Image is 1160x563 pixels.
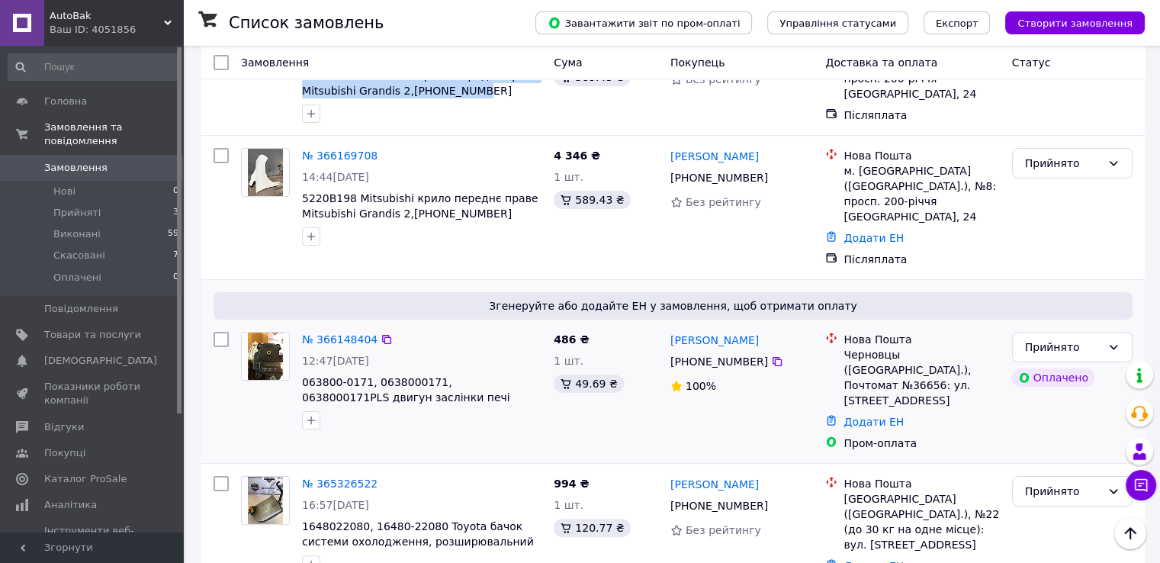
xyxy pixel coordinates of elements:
[843,148,999,163] div: Нова Пошта
[767,11,908,34] button: Управління статусами
[50,9,164,23] span: AutoBak
[302,150,378,162] a: № 366169708
[248,333,284,380] img: Фото товару
[44,420,84,434] span: Відгуки
[302,171,369,183] span: 14:44[DATE]
[1012,368,1094,387] div: Оплачено
[1005,11,1145,34] button: Створити замовлення
[1017,18,1133,29] span: Створити замовлення
[1114,517,1146,549] button: Наверх
[843,163,999,224] div: м. [GEOGRAPHIC_DATA] ([GEOGRAPHIC_DATA].), №8: просп. 200-річчя [GEOGRAPHIC_DATA], 24
[302,499,369,511] span: 16:57[DATE]
[173,271,178,285] span: 0
[173,206,178,220] span: 3
[248,149,284,196] img: Фото товару
[302,355,369,367] span: 12:47[DATE]
[554,499,583,511] span: 1 шт.
[53,185,76,198] span: Нові
[302,69,538,112] a: 5220B198 Mitsubishi крило переднє праве Mitsubishi Grandis 2,[PHONE_NUMBER][DATE][DATE]
[843,476,999,491] div: Нова Пошта
[670,56,725,69] span: Покупець
[825,56,937,69] span: Доставка та оплата
[843,232,904,244] a: Додати ЕН
[8,53,180,81] input: Пошук
[302,520,534,563] a: 1648022080, 16480-22080 Toyota бачок системи охолодження, розширювальний Toyota Corolla 1.6 ([DAT...
[241,148,290,197] a: Фото товару
[843,436,999,451] div: Пром-оплата
[843,108,999,123] div: Післяплата
[686,380,716,392] span: 100%
[843,347,999,408] div: Черновцы ([GEOGRAPHIC_DATA].), Почтомат №36656: ул. [STREET_ADDRESS]
[667,351,771,372] div: [PHONE_NUMBER]
[670,333,759,348] a: [PERSON_NAME]
[554,375,623,393] div: 49.69 ₴
[44,472,127,486] span: Каталог ProSale
[302,376,510,419] a: 063800-0171, 0638000171, 0638000171PLS двигун заслінки печі Toyota Corolla 1.6 ([DATE]-[DATE])
[44,121,183,148] span: Замовлення та повідомлення
[44,380,141,407] span: Показники роботи компанії
[686,196,761,208] span: Без рейтингу
[44,95,87,108] span: Головна
[173,185,178,198] span: 0
[670,477,759,492] a: [PERSON_NAME]
[843,416,904,428] a: Додати ЕН
[554,171,583,183] span: 1 шт.
[936,18,978,29] span: Експорт
[686,524,761,536] span: Без рейтингу
[667,495,771,516] div: [PHONE_NUMBER]
[173,249,178,262] span: 7
[1025,483,1101,500] div: Прийнято
[44,354,157,368] span: [DEMOGRAPHIC_DATA]
[44,446,85,460] span: Покупці
[779,18,896,29] span: Управління статусами
[843,332,999,347] div: Нова Пошта
[50,23,183,37] div: Ваш ID: 4051856
[44,161,108,175] span: Замовлення
[44,498,97,512] span: Аналітика
[554,478,589,490] span: 994 ₴
[44,302,118,316] span: Повідомлення
[229,14,384,32] h1: Список замовлень
[1025,339,1101,355] div: Прийнято
[44,328,141,342] span: Товари та послуги
[168,227,178,241] span: 59
[302,478,378,490] a: № 365326522
[554,519,630,537] div: 120.77 ₴
[248,477,284,524] img: Фото товару
[44,524,141,552] span: Інструменти веб-майстра та SEO
[1012,56,1051,69] span: Статус
[302,333,378,346] a: № 366148404
[686,73,761,85] span: Без рейтингу
[220,298,1126,314] span: Згенеруйте або додайте ЕН у замовлення, щоб отримати оплату
[924,11,991,34] button: Експорт
[1025,155,1101,172] div: Прийнято
[241,476,290,525] a: Фото товару
[554,355,583,367] span: 1 шт.
[302,192,538,235] a: 5220B198 Mitsubishi крило переднє праве Mitsubishi Grandis 2,[PHONE_NUMBER][DATE][DATE]
[670,149,759,164] a: [PERSON_NAME]
[1126,470,1156,500] button: Чат з покупцем
[535,11,752,34] button: Завантажити звіт по пром-оплаті
[554,333,589,346] span: 486 ₴
[53,249,105,262] span: Скасовані
[53,227,101,241] span: Виконані
[548,16,740,30] span: Завантажити звіт по пром-оплаті
[554,191,630,209] div: 589.43 ₴
[843,491,999,552] div: [GEOGRAPHIC_DATA] ([GEOGRAPHIC_DATA].), №22 (до 30 кг на одне місце): вул. [STREET_ADDRESS]
[554,150,600,162] span: 4 346 ₴
[554,56,582,69] span: Cума
[241,56,309,69] span: Замовлення
[990,16,1145,28] a: Створити замовлення
[53,271,101,285] span: Оплачені
[667,167,771,188] div: [PHONE_NUMBER]
[53,206,101,220] span: Прийняті
[843,252,999,267] div: Післяплата
[241,332,290,381] a: Фото товару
